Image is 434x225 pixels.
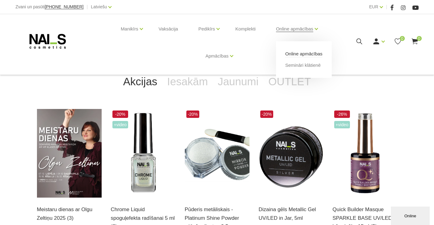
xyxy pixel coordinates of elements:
a: Online apmācības [285,50,322,57]
div: Zvani un pasūti [15,3,83,11]
a: [PHONE_NUMBER] [45,5,83,9]
a: 0 [394,38,402,45]
a: Vaksācija [154,14,183,44]
span: | [386,3,387,11]
a: OUTLET [263,69,316,94]
span: -26% [334,110,350,118]
span: | [87,3,88,11]
img: Augstas kvalitātes, metāliskā spoguļefekta dizaina pūderis lieliskam spīdumam. Šobrīd aktuāls spi... [185,109,249,198]
span: 0 [400,36,405,41]
span: 0 [417,36,422,41]
span: [PHONE_NUMBER] [45,4,83,9]
a: Dizaina gēls Metallic Gel UV/LED in Jar, 5ml [259,205,323,222]
a: EUR [369,3,379,10]
img: Dizaina produkts spilgtā spoguļa efekta radīšanai.LIETOŠANA: Pirms lietošanas nepieciešams sakrat... [111,109,176,198]
img: Metallic Gel UV/LED ir intensīvi pigmentets metala dizaina gēls, kas palīdz radīt reljefu zīmējum... [259,109,323,198]
a: Akcijas [118,69,162,94]
iframe: chat widget [391,205,431,225]
span: +Video [334,121,350,128]
span: +Video [112,121,128,128]
span: -20% [260,110,274,118]
a: Manikīrs [121,17,138,41]
a: Online apmācības [276,17,313,41]
span: -20% [112,110,128,118]
img: ✨ Meistaru dienas ar Olgu Zeltiņu 2025 ✨ RUDENS / Seminārs manikīra meistariem Liepāja – 7. okt.,... [37,109,102,198]
a: Jaunumi [213,69,263,94]
a: Latviešu [91,3,107,10]
a: Iesakām [162,69,213,94]
a: Komplekti [230,14,261,44]
a: Meistaru dienas ar Olgu Zeltiņu 2025 (3) [37,205,102,222]
a: Apmācības [205,44,229,68]
img: Maskējoša, viegli mirdzoša bāze/gels. Unikāls produkts ar daudz izmantošanas iespējām: •Bāze gell... [333,109,397,198]
span: -20% [186,110,200,118]
a: 0 [411,38,419,45]
a: Pedikīrs [198,17,215,41]
a: Semināri klātienē [285,62,321,69]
